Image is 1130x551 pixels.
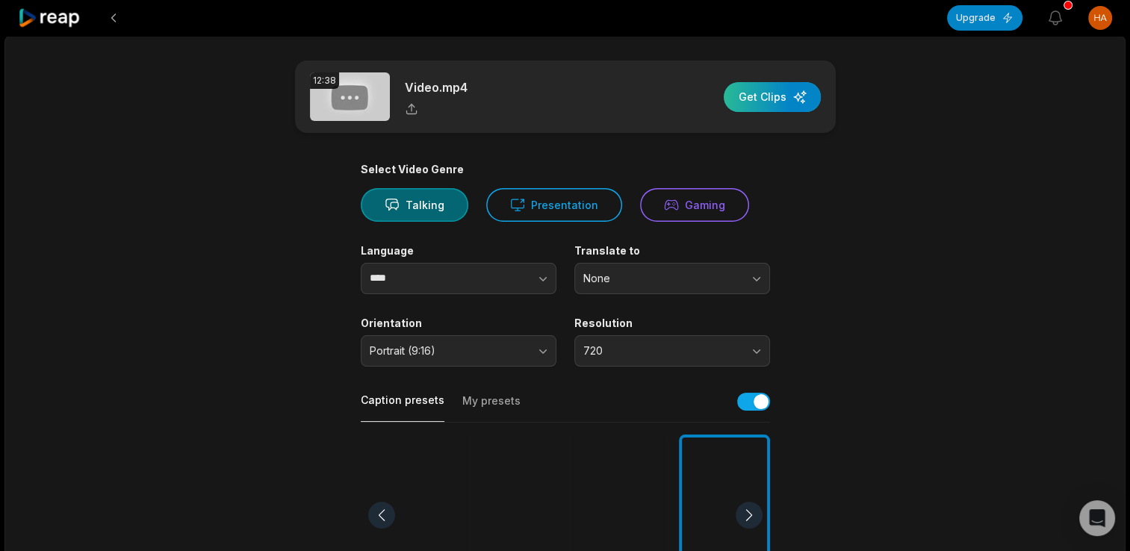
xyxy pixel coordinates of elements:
[310,72,339,89] div: 12:38
[486,188,622,222] button: Presentation
[574,244,770,258] label: Translate to
[724,82,821,112] button: Get Clips
[640,188,749,222] button: Gaming
[462,393,521,422] button: My presets
[574,335,770,367] button: 720
[583,272,740,285] span: None
[361,163,770,176] div: Select Video Genre
[361,244,556,258] label: Language
[361,335,556,367] button: Portrait (9:16)
[574,263,770,294] button: None
[361,393,444,422] button: Caption presets
[574,317,770,330] label: Resolution
[361,317,556,330] label: Orientation
[583,344,740,358] span: 720
[947,5,1022,31] button: Upgrade
[1079,500,1115,536] div: Open Intercom Messenger
[370,344,527,358] span: Portrait (9:16)
[405,78,468,96] p: Video.mp4
[361,188,468,222] button: Talking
